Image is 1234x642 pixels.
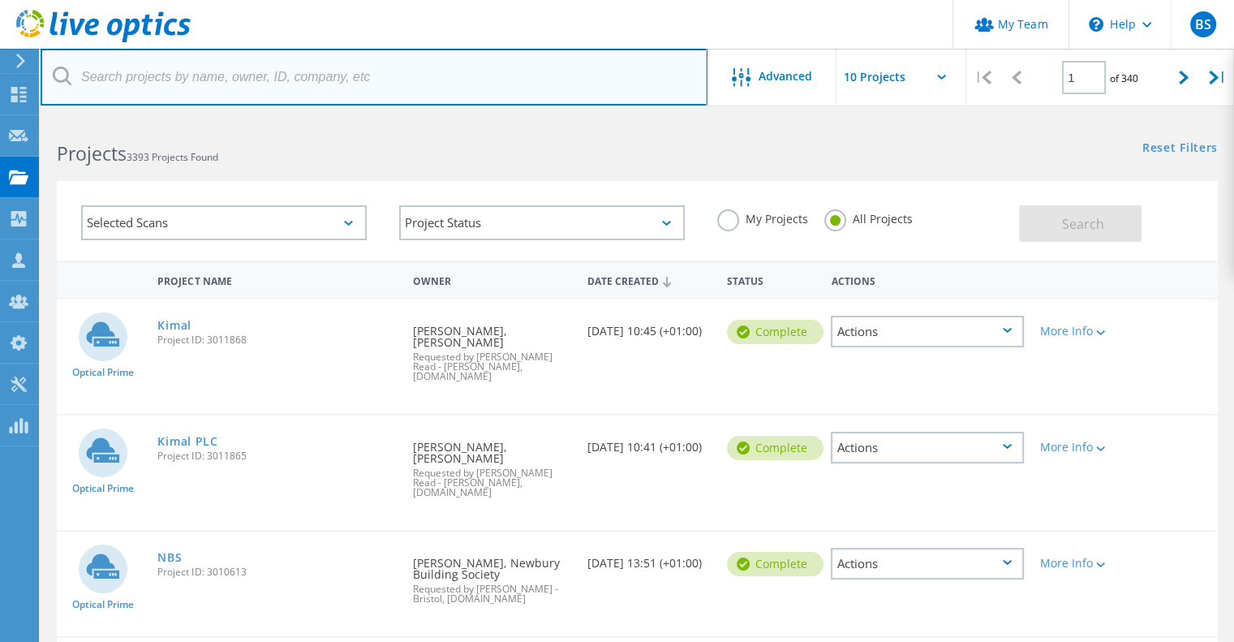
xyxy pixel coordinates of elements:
span: Advanced [759,71,812,82]
div: Actions [823,265,1032,295]
button: Search [1019,205,1142,242]
div: More Info [1040,325,1116,337]
div: Actions [831,432,1024,463]
label: My Projects [717,209,808,225]
div: [PERSON_NAME], [PERSON_NAME] [405,416,579,514]
a: NBS [157,552,182,563]
div: [PERSON_NAME], [PERSON_NAME] [405,299,579,398]
a: Reset Filters [1142,142,1218,156]
span: Optical Prime [72,600,134,610]
div: Actions [831,316,1024,347]
div: [PERSON_NAME], Newbury Building Society [405,532,579,620]
span: Optical Prime [72,484,134,493]
span: BS [1194,18,1210,31]
div: More Info [1040,442,1116,453]
b: Projects [57,140,127,166]
div: Complete [727,436,823,460]
div: [DATE] 10:45 (+01:00) [579,299,719,353]
div: Selected Scans [81,205,367,240]
span: Requested by [PERSON_NAME] Read - [PERSON_NAME], [DOMAIN_NAME] [413,352,571,381]
a: Kimal [157,320,191,331]
div: More Info [1040,558,1116,569]
label: All Projects [824,209,913,225]
span: of 340 [1110,71,1138,85]
div: [DATE] 13:51 (+01:00) [579,532,719,585]
div: Actions [831,548,1024,580]
span: Search [1062,215,1104,233]
span: Project ID: 3011865 [157,451,397,461]
div: Complete [727,320,823,344]
div: Owner [405,265,579,295]
a: Kimal PLC [157,436,217,447]
div: Status [719,265,823,295]
span: Project ID: 3011868 [157,335,397,345]
a: Live Optics Dashboard [16,34,191,45]
span: Requested by [PERSON_NAME] Read - [PERSON_NAME], [DOMAIN_NAME] [413,468,571,498]
svg: \n [1089,17,1103,32]
div: Project Status [399,205,685,240]
span: 3393 Projects Found [127,150,218,164]
span: Project ID: 3010613 [157,567,397,577]
input: Search projects by name, owner, ID, company, etc [41,49,707,106]
span: Requested by [PERSON_NAME] - Bristol, [DOMAIN_NAME] [413,584,571,604]
div: Complete [727,552,823,576]
div: | [1201,49,1234,106]
div: | [966,49,1000,106]
span: Optical Prime [72,368,134,377]
div: Project Name [149,265,405,295]
div: Date Created [579,265,719,295]
div: [DATE] 10:41 (+01:00) [579,416,719,469]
